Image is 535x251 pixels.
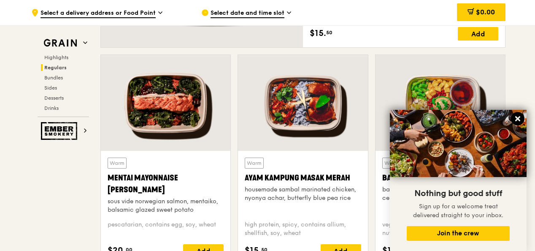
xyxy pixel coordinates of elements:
span: Nothing but good stuff [414,188,502,199]
span: Select a delivery address or Food Point [41,9,156,18]
div: Ayam Kampung Masak Merah [245,172,361,184]
div: Warm [382,158,401,169]
span: Sign up for a welcome treat delivered straight to your inbox. [413,203,503,219]
span: $0.00 [476,8,495,16]
div: basil scented multigrain rice, braised celery mushroom cabbage, hanjuku egg [382,186,498,202]
span: Sides [44,85,57,91]
div: pescatarian, contains egg, soy, wheat [108,221,224,237]
div: Basil Thunder Tea Rice [382,172,498,184]
div: Add [458,27,498,41]
span: Highlights [44,55,68,60]
img: Ember Smokery web logo [41,122,80,140]
div: Warm [245,158,264,169]
div: sous vide norwegian salmon, mentaiko, balsamic glazed sweet potato [108,197,224,214]
img: Grain web logo [41,35,80,51]
div: Warm [108,158,127,169]
span: $15. [310,27,326,40]
div: vegetarian, contains allium, barley, egg, nuts, soy, wheat [382,221,498,237]
div: housemade sambal marinated chicken, nyonya achar, butterfly blue pea rice [245,186,361,202]
div: high protein, spicy, contains allium, shellfish, soy, wheat [245,221,361,237]
span: Bundles [44,75,63,81]
span: Desserts [44,95,64,101]
span: 50 [326,29,332,36]
span: Drinks [44,105,59,111]
span: Regulars [44,65,67,71]
button: Close [511,112,524,125]
img: DSC07876-Edit02-Large.jpeg [390,110,527,177]
button: Join the crew [407,226,510,241]
div: Mentai Mayonnaise [PERSON_NAME] [108,172,224,196]
span: Select date and time slot [211,9,284,18]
